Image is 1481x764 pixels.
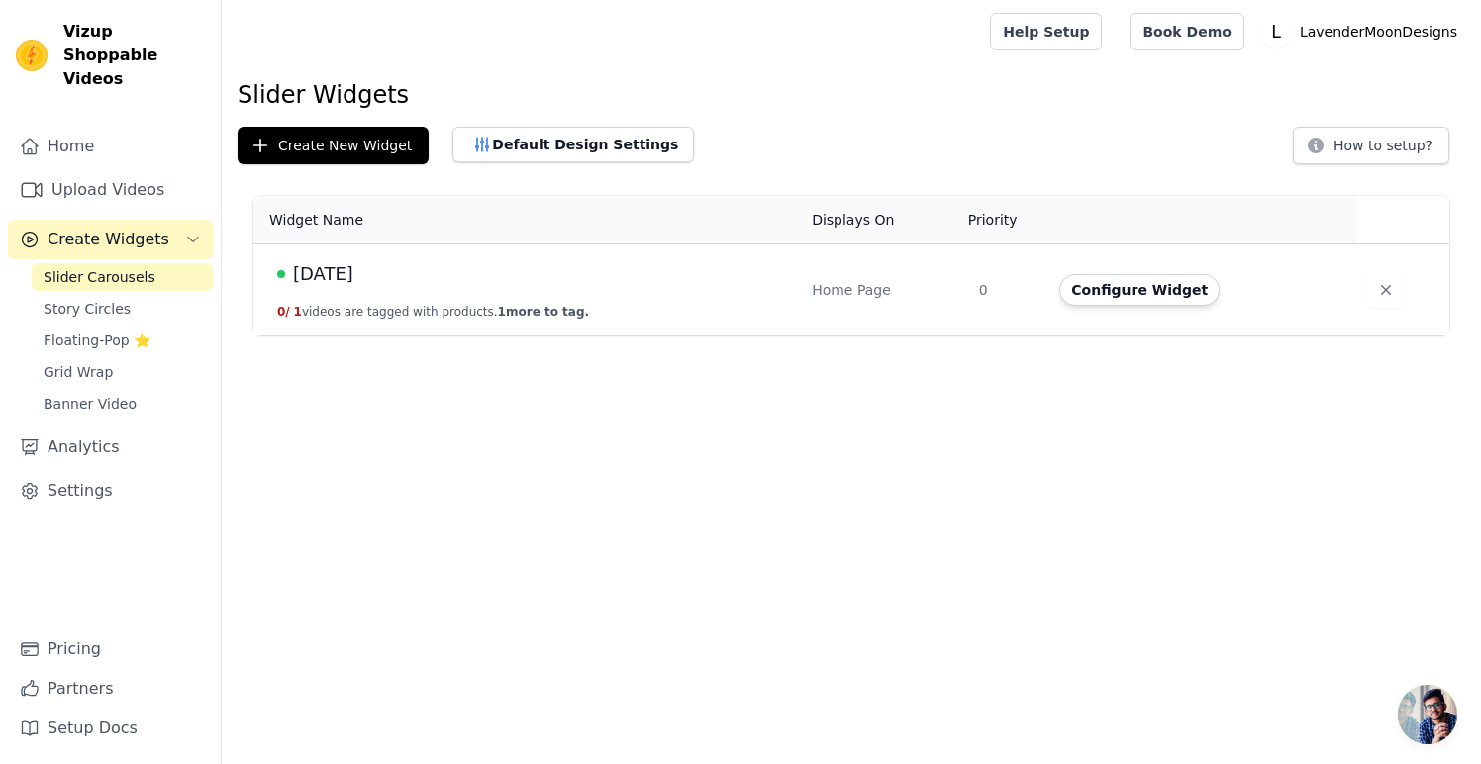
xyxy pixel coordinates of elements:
[8,127,213,166] a: Home
[44,394,137,414] span: Banner Video
[293,260,353,288] span: [DATE]
[1271,22,1281,42] text: L
[812,280,955,300] div: Home Page
[44,362,113,382] span: Grid Wrap
[32,295,213,323] a: Story Circles
[1398,685,1457,744] a: Open chat
[1260,14,1465,49] button: L LavenderMoonDesigns
[1293,141,1449,159] a: How to setup?
[238,79,1465,111] h1: Slider Widgets
[44,299,131,319] span: Story Circles
[63,20,205,91] span: Vizup Shoppable Videos
[44,331,150,350] span: Floating-Pop ⭐
[967,196,1048,244] th: Priority
[8,220,213,259] button: Create Widgets
[32,327,213,354] a: Floating-Pop ⭐
[277,270,285,278] span: Live Published
[1059,274,1220,306] button: Configure Widget
[967,244,1048,336] td: 0
[32,358,213,386] a: Grid Wrap
[277,304,589,320] button: 0/ 1videos are tagged with products.1more to tag.
[48,228,169,251] span: Create Widgets
[16,40,48,71] img: Vizup
[32,390,213,418] a: Banner Video
[277,305,290,319] span: 0 /
[294,305,302,319] span: 1
[1130,13,1243,50] a: Book Demo
[498,305,589,319] span: 1 more to tag.
[238,127,429,164] button: Create New Widget
[800,196,967,244] th: Displays On
[1293,127,1449,164] button: How to setup?
[32,263,213,291] a: Slider Carousels
[1368,272,1404,308] button: Delete widget
[8,428,213,467] a: Analytics
[8,170,213,210] a: Upload Videos
[8,669,213,709] a: Partners
[8,471,213,511] a: Settings
[8,709,213,748] a: Setup Docs
[253,196,800,244] th: Widget Name
[8,629,213,669] a: Pricing
[1292,14,1465,49] p: LavenderMoonDesigns
[990,13,1102,50] a: Help Setup
[44,267,155,287] span: Slider Carousels
[452,127,694,162] button: Default Design Settings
